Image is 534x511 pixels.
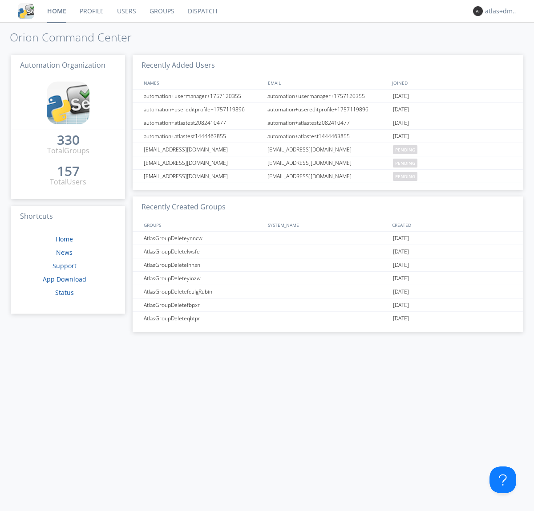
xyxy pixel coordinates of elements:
[393,232,409,245] span: [DATE]
[133,232,523,245] a: AtlasGroupDeleteynncw[DATE]
[133,90,523,103] a: automation+usermanager+1757120355automation+usermanager+1757120355[DATE]
[57,135,80,146] a: 330
[133,298,523,312] a: AtlasGroupDeletefbpxr[DATE]
[393,245,409,258] span: [DATE]
[142,130,265,143] div: automation+atlastest1444463855
[142,218,263,231] div: GROUPS
[265,130,391,143] div: automation+atlastest1444463855
[57,167,80,177] a: 157
[142,285,265,298] div: AtlasGroupDeletefculgRubin
[133,143,523,156] a: [EMAIL_ADDRESS][DOMAIN_NAME][EMAIL_ADDRESS][DOMAIN_NAME]pending
[133,272,523,285] a: AtlasGroupDeleteyiozw[DATE]
[142,156,265,169] div: [EMAIL_ADDRESS][DOMAIN_NAME]
[18,3,34,19] img: cddb5a64eb264b2086981ab96f4c1ba7
[265,116,391,129] div: automation+atlastest2082410477
[390,76,514,89] div: JOINED
[133,245,523,258] a: AtlasGroupDeletelwsfe[DATE]
[390,218,514,231] div: CREATED
[266,76,390,89] div: EMAIL
[133,103,523,116] a: automation+usereditprofile+1757119896automation+usereditprofile+1757119896[DATE]
[142,76,263,89] div: NAMES
[265,143,391,156] div: [EMAIL_ADDRESS][DOMAIN_NAME]
[393,172,417,181] span: pending
[142,116,265,129] div: automation+atlastest2082410477
[133,258,523,272] a: AtlasGroupDeletelnnsn[DATE]
[393,298,409,312] span: [DATE]
[133,130,523,143] a: automation+atlastest1444463855automation+atlastest1444463855[DATE]
[57,167,80,176] div: 157
[265,170,391,183] div: [EMAIL_ADDRESS][DOMAIN_NAME]
[393,285,409,298] span: [DATE]
[266,218,390,231] div: SYSTEM_NAME
[133,116,523,130] a: automation+atlastest2082410477automation+atlastest2082410477[DATE]
[11,206,125,228] h3: Shortcuts
[133,170,523,183] a: [EMAIL_ADDRESS][DOMAIN_NAME][EMAIL_ADDRESS][DOMAIN_NAME]pending
[265,90,391,102] div: automation+usermanager+1757120355
[142,245,265,258] div: AtlasGroupDeletelwsfe
[133,312,523,325] a: AtlasGroupDeleteqbtpr[DATE]
[142,272,265,285] div: AtlasGroupDeleteyiozw
[47,146,89,156] div: Total Groups
[473,6,483,16] img: 373638.png
[142,258,265,271] div: AtlasGroupDeletelnnsn
[393,103,409,116] span: [DATE]
[265,103,391,116] div: automation+usereditprofile+1757119896
[133,156,523,170] a: [EMAIL_ADDRESS][DOMAIN_NAME][EMAIL_ADDRESS][DOMAIN_NAME]pending
[53,262,77,270] a: Support
[142,232,265,245] div: AtlasGroupDeleteynncw
[393,272,409,285] span: [DATE]
[133,196,523,218] h3: Recently Created Groups
[393,258,409,272] span: [DATE]
[55,288,74,297] a: Status
[265,156,391,169] div: [EMAIL_ADDRESS][DOMAIN_NAME]
[142,298,265,311] div: AtlasGroupDeletefbpxr
[20,60,105,70] span: Automation Organization
[393,130,409,143] span: [DATE]
[43,275,86,283] a: App Download
[133,285,523,298] a: AtlasGroupDeletefculgRubin[DATE]
[393,159,417,168] span: pending
[56,248,73,257] a: News
[142,103,265,116] div: automation+usereditprofile+1757119896
[133,55,523,77] h3: Recently Added Users
[142,143,265,156] div: [EMAIL_ADDRESS][DOMAIN_NAME]
[485,7,518,16] div: atlas+dm+only+lead
[393,312,409,325] span: [DATE]
[393,90,409,103] span: [DATE]
[142,170,265,183] div: [EMAIL_ADDRESS][DOMAIN_NAME]
[142,90,265,102] div: automation+usermanager+1757120355
[142,312,265,325] div: AtlasGroupDeleteqbtpr
[393,145,417,154] span: pending
[489,466,516,493] iframe: Toggle Customer Support
[56,235,73,243] a: Home
[50,177,86,187] div: Total Users
[393,116,409,130] span: [DATE]
[57,135,80,144] div: 330
[47,82,89,124] img: cddb5a64eb264b2086981ab96f4c1ba7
